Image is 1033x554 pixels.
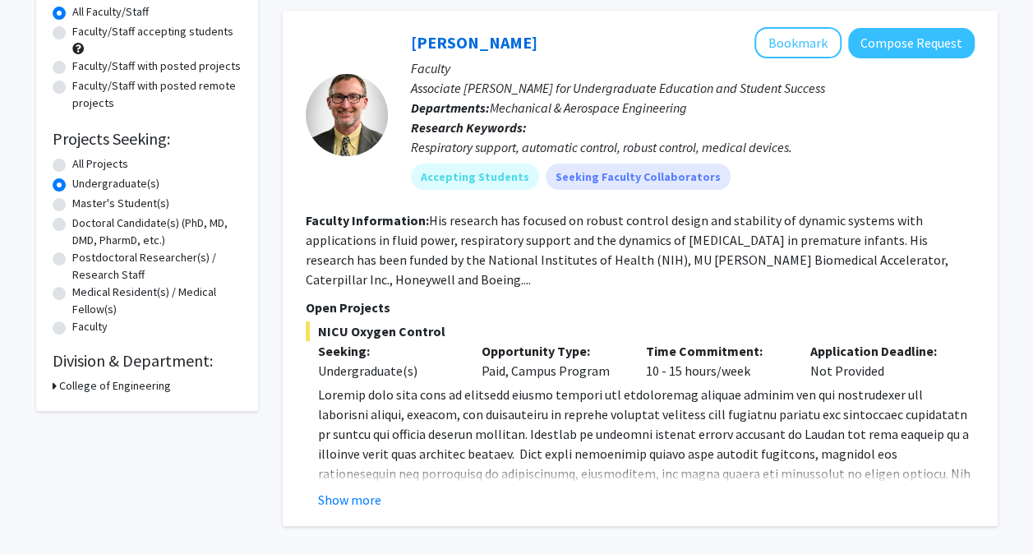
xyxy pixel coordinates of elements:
label: Faculty/Staff accepting students [72,23,233,40]
a: [PERSON_NAME] [411,32,537,53]
label: Faculty/Staff with posted remote projects [72,77,242,112]
label: Faculty/Staff with posted projects [72,58,241,75]
button: Show more [318,490,381,510]
p: Application Deadline: [810,341,950,361]
div: Not Provided [798,341,962,381]
p: Faculty [411,58,975,78]
div: Undergraduate(s) [318,361,458,381]
fg-read-more: His research has focused on robust control design and stability of dynamic systems with applicati... [306,212,948,288]
label: All Faculty/Staff [72,3,149,21]
b: Faculty Information: [306,212,429,229]
mat-chip: Accepting Students [411,164,539,190]
iframe: Chat [12,480,70,542]
h2: Division & Department: [53,351,242,371]
div: Respiratory support, automatic control, robust control, medical devices. [411,137,975,157]
p: Open Projects [306,298,975,317]
b: Departments: [411,99,490,116]
div: 10 - 15 hours/week [634,341,798,381]
span: NICU Oxygen Control [306,321,975,341]
p: Associate [PERSON_NAME] for Undergraduate Education and Student Success [411,78,975,98]
mat-chip: Seeking Faculty Collaborators [546,164,731,190]
div: Paid, Campus Program [469,341,634,381]
label: Master's Student(s) [72,195,169,212]
span: Mechanical & Aerospace Engineering [490,99,687,116]
p: Opportunity Type: [482,341,621,361]
label: Postdoctoral Researcher(s) / Research Staff [72,249,242,284]
label: Doctoral Candidate(s) (PhD, MD, DMD, PharmD, etc.) [72,215,242,249]
p: Seeking: [318,341,458,361]
p: Time Commitment: [646,341,786,361]
label: Faculty [72,318,108,335]
label: Medical Resident(s) / Medical Fellow(s) [72,284,242,318]
h3: College of Engineering [59,377,171,395]
button: Compose Request to Roger Fales [848,28,975,58]
label: Undergraduate(s) [72,175,159,192]
label: All Projects [72,155,128,173]
h2: Projects Seeking: [53,129,242,149]
b: Research Keywords: [411,119,527,136]
button: Add Roger Fales to Bookmarks [754,27,842,58]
